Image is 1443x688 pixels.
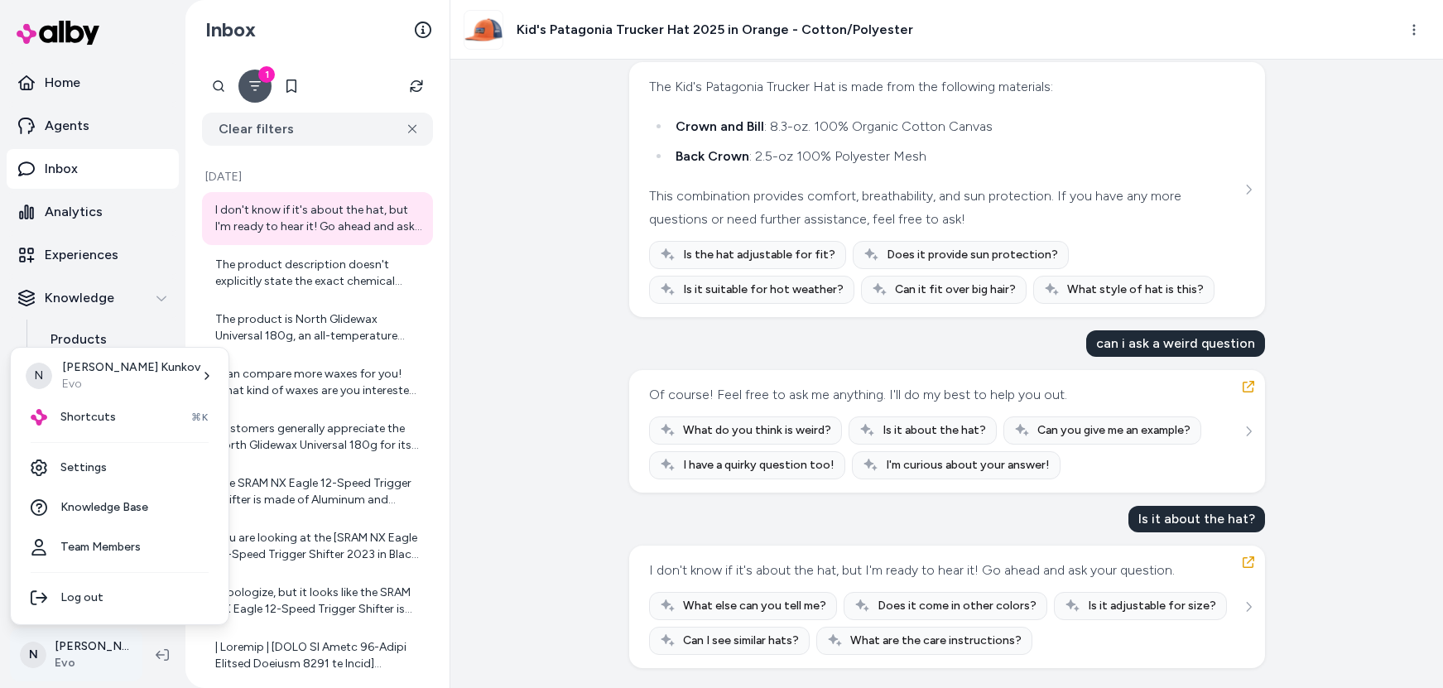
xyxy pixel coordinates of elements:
span: N [26,363,52,389]
a: Team Members [17,527,222,567]
span: Knowledge Base [60,499,148,516]
span: Shortcuts [60,409,116,426]
p: [PERSON_NAME] Kunkov [62,359,200,376]
div: Log out [17,578,222,618]
span: ⌘K [191,411,209,424]
p: Evo [62,376,200,392]
img: alby Logo [31,409,47,426]
a: Settings [17,448,222,488]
